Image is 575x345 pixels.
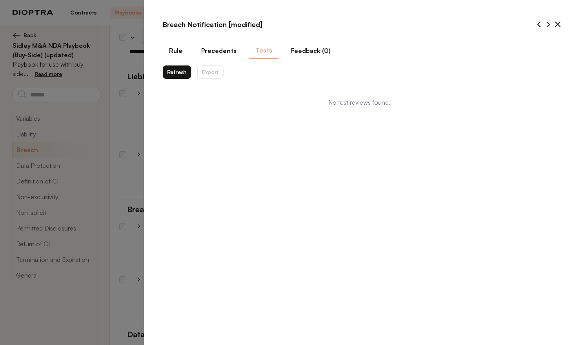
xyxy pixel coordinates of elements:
button: Refresh [163,65,191,79]
button: Feedback (0) [285,42,337,59]
button: Precedents [195,42,243,59]
div: No test reviews found. [163,85,557,120]
h3: Breach Notification [modified] [156,13,269,36]
button: Rule [163,42,189,59]
button: Tests [249,42,278,59]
